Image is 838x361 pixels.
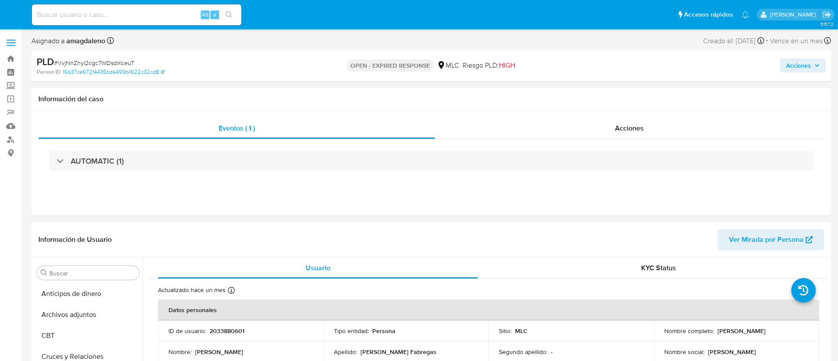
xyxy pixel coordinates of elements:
span: Vence en un mes [770,36,823,46]
span: - [766,35,768,47]
div: Creado el: [DATE] [703,35,764,47]
p: [PERSON_NAME] [708,348,756,356]
button: Buscar [41,269,48,276]
input: Buscar [49,269,136,277]
button: Archivos adjuntos [34,304,143,325]
span: HIGH [499,60,515,70]
p: Apellido : [334,348,357,356]
b: amagdaleno [65,36,105,46]
p: [PERSON_NAME] Fabregas [361,348,436,356]
p: Tipo entidad : [334,327,369,335]
span: s [213,10,216,19]
p: [PERSON_NAME] [718,327,766,335]
a: Salir [822,10,831,19]
th: Datos personales [158,299,819,320]
b: Person ID [37,68,61,76]
h1: Información de Usuario [38,235,112,244]
span: Eventos ( 1 ) [219,123,255,133]
button: search-icon [220,9,238,21]
b: PLD [37,55,54,69]
p: Nombre completo : [664,327,714,335]
span: Usuario [306,263,330,273]
span: Ver Mirada por Persona [729,229,804,250]
button: Ver Mirada por Persona [718,229,824,250]
span: Asignado a [31,36,105,46]
span: KYC Status [641,263,676,273]
div: MLC [437,61,459,70]
p: aline.magdaleno@mercadolibre.com [770,10,819,19]
button: CBT [34,325,143,346]
p: Segundo apellido : [499,348,547,356]
p: Nombre social : [664,348,704,356]
p: ID de usuario : [168,327,206,335]
p: Nombre : [168,348,192,356]
h1: Información del caso [38,95,824,103]
a: Notificaciones [742,11,749,18]
a: 16b37ce672f4435bda499b1622c32cd8 [62,68,165,76]
span: Alt [202,10,209,19]
p: MLC [515,327,528,335]
p: - [551,348,553,356]
p: Persona [372,327,395,335]
p: [PERSON_NAME] [195,348,243,356]
input: Buscar usuario o caso... [32,9,241,21]
span: Acciones [615,123,644,133]
button: Acciones [780,58,826,72]
button: Anticipos de dinero [34,283,143,304]
h3: AUTOMATIC (1) [71,156,124,166]
span: Riesgo PLD: [463,61,515,70]
span: # VvjNnZnyl2cgc7WDsdiKceuT [54,58,134,67]
span: Acciones [786,58,811,72]
p: 2033880601 [209,327,244,335]
span: Accesos rápidos [684,10,733,19]
p: Actualizado hace un mes [158,286,226,294]
p: OPEN - EXPIRED RESPONSE [347,59,433,72]
p: Sitio : [499,327,512,335]
div: AUTOMATIC (1) [49,151,814,171]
